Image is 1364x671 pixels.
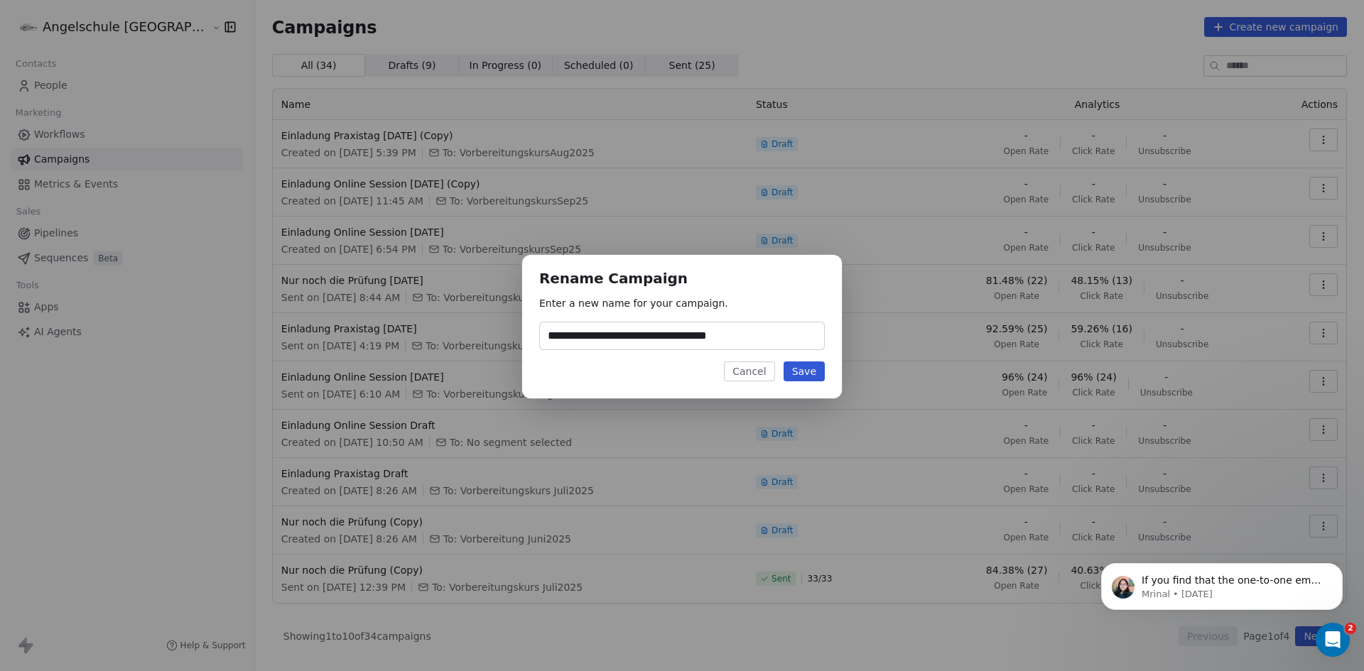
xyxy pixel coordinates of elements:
[724,361,774,381] button: Cancel
[62,41,244,137] span: If you find that the one-to-one email is not being sent successfully, then please close the email...
[1345,623,1356,634] span: 2
[539,272,825,287] h1: Rename Campaign
[62,55,245,67] p: Message from Mrinal, sent 4d ago
[1080,533,1364,633] iframe: Intercom notifications message
[1316,623,1350,657] iframe: Intercom live chat
[784,361,825,381] button: Save
[539,296,825,310] p: Enter a new name for your campaign.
